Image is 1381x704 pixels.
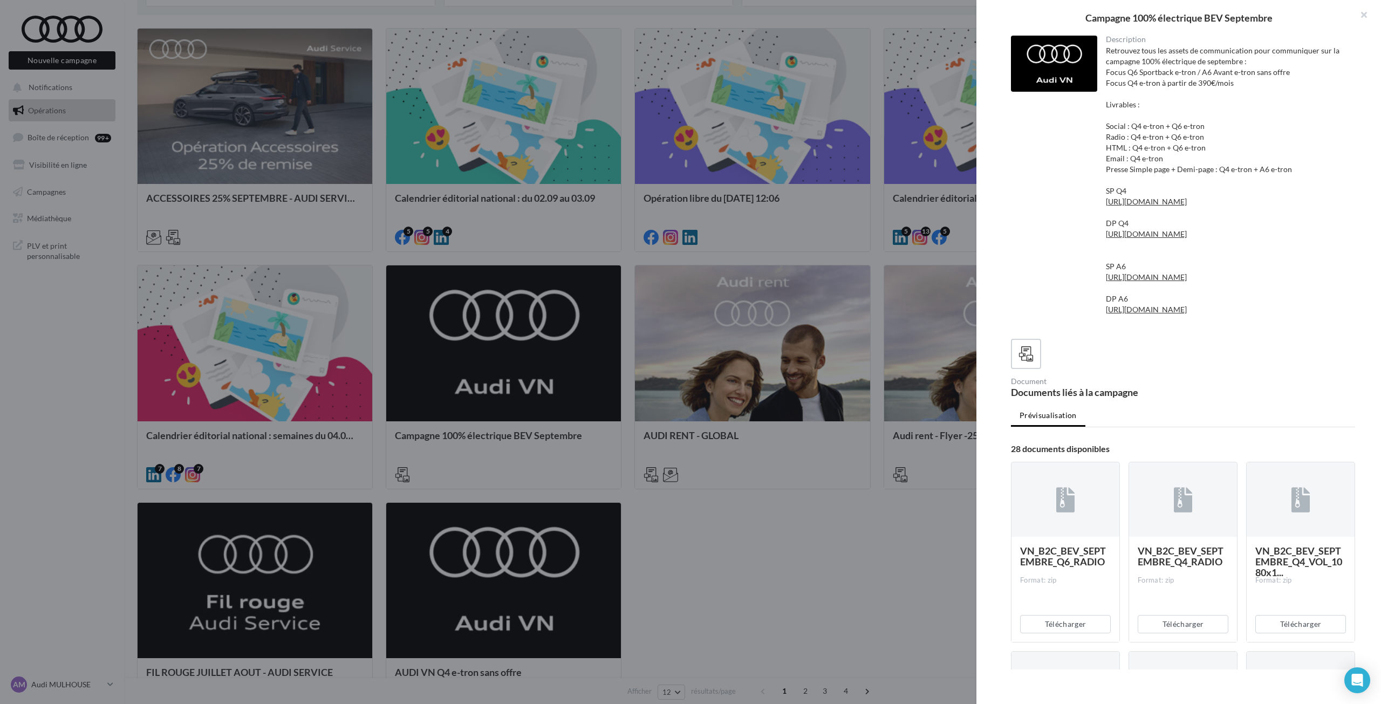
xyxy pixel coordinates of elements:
a: [URL][DOMAIN_NAME] [1106,229,1187,238]
div: Documents liés à la campagne [1011,387,1179,397]
span: VN_B2C_BEV_SEPTEMBRE_Q6_RADIO [1020,545,1106,568]
button: Télécharger [1020,615,1111,633]
div: Retrouvez tous les assets de communication pour communiquer sur la campagne 100% électrique de se... [1106,45,1347,326]
span: VN_B2C_BEV_SEPTEMBRE_Q4_VOL_1080x1... [1255,545,1342,578]
div: 28 documents disponibles [1011,445,1355,453]
button: Télécharger [1138,615,1228,633]
div: Description [1106,36,1347,43]
a: [URL][DOMAIN_NAME] [1106,272,1187,282]
a: [URL][DOMAIN_NAME] [1106,197,1187,206]
div: Open Intercom Messenger [1344,667,1370,693]
span: VN_B2C_BEV_SEPTEMBRE_Q4_RADIO [1138,545,1223,568]
div: Format: zip [1255,576,1346,585]
button: Télécharger [1255,615,1346,633]
div: Campagne 100% électrique BEV Septembre [994,13,1364,23]
div: Format: zip [1138,576,1228,585]
div: Document [1011,378,1179,385]
div: Format: zip [1020,576,1111,585]
a: [URL][DOMAIN_NAME] [1106,305,1187,314]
